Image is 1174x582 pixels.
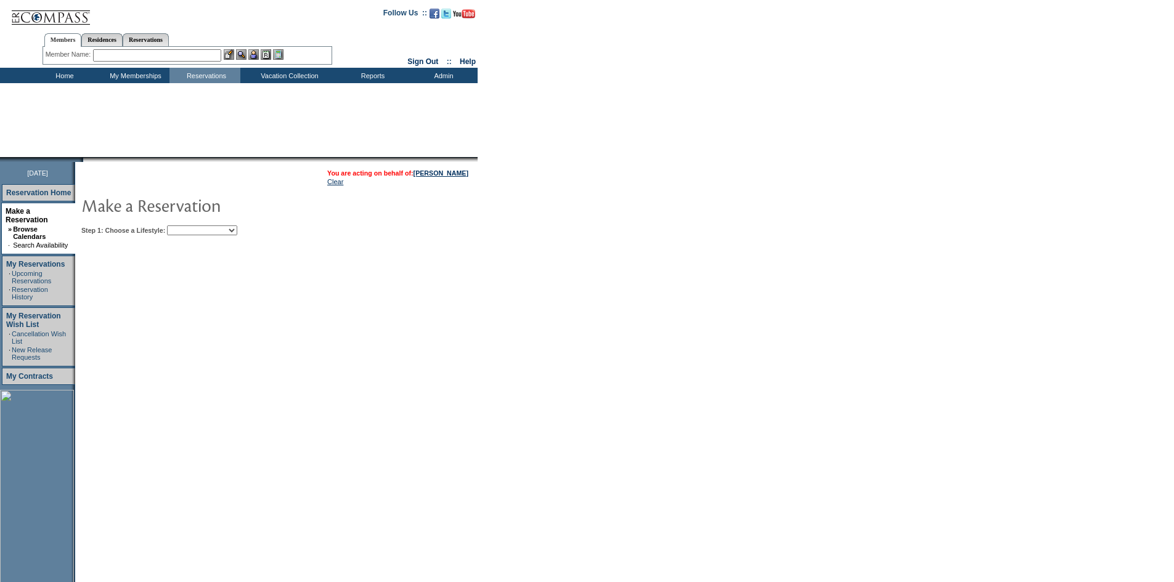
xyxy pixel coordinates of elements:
[336,68,407,83] td: Reports
[327,169,468,177] span: You are acting on behalf of:
[27,169,48,177] span: [DATE]
[28,68,99,83] td: Home
[13,241,68,249] a: Search Availability
[240,68,336,83] td: Vacation Collection
[6,188,71,197] a: Reservation Home
[9,346,10,361] td: ·
[9,330,10,345] td: ·
[12,346,52,361] a: New Release Requests
[236,49,247,60] img: View
[44,33,82,47] a: Members
[6,207,48,224] a: Make a Reservation
[9,286,10,301] td: ·
[46,49,93,60] div: Member Name:
[8,225,12,233] b: »
[83,157,84,162] img: blank.gif
[327,178,343,185] a: Clear
[6,260,65,269] a: My Reservations
[99,68,169,83] td: My Memberships
[261,49,271,60] img: Reservations
[407,57,438,66] a: Sign Out
[407,68,478,83] td: Admin
[248,49,259,60] img: Impersonate
[12,330,66,345] a: Cancellation Wish List
[8,241,12,249] td: ·
[12,270,51,285] a: Upcoming Reservations
[273,49,283,60] img: b_calculator.gif
[81,227,165,234] b: Step 1: Choose a Lifestyle:
[453,12,475,20] a: Subscribe to our YouTube Channel
[453,9,475,18] img: Subscribe to our YouTube Channel
[441,12,451,20] a: Follow us on Twitter
[6,372,53,381] a: My Contracts
[383,7,427,22] td: Follow Us ::
[441,9,451,18] img: Follow us on Twitter
[6,312,61,329] a: My Reservation Wish List
[430,9,439,18] img: Become our fan on Facebook
[9,270,10,285] td: ·
[81,33,123,46] a: Residences
[460,57,476,66] a: Help
[447,57,452,66] span: ::
[12,286,48,301] a: Reservation History
[123,33,169,46] a: Reservations
[224,49,234,60] img: b_edit.gif
[13,225,46,240] a: Browse Calendars
[81,193,328,217] img: pgTtlMakeReservation.gif
[79,157,83,162] img: promoShadowLeftCorner.gif
[169,68,240,83] td: Reservations
[414,169,468,177] a: [PERSON_NAME]
[430,12,439,20] a: Become our fan on Facebook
